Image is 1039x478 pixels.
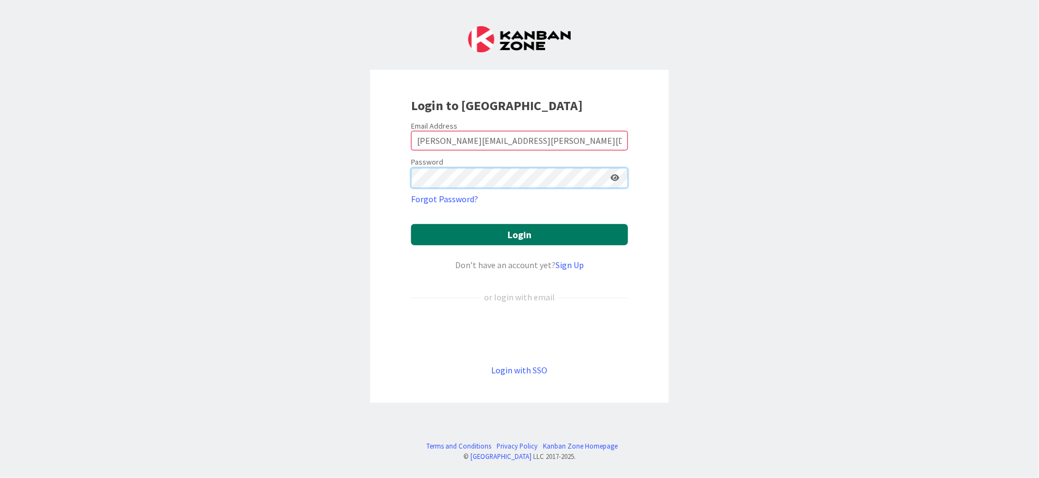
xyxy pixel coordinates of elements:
[411,156,443,168] label: Password
[411,121,457,131] label: Email Address
[411,97,583,114] b: Login to [GEOGRAPHIC_DATA]
[411,192,478,205] a: Forgot Password?
[411,258,628,271] div: Don’t have an account yet?
[497,441,538,451] a: Privacy Policy
[406,322,633,346] iframe: Sign in with Google Button
[543,441,618,451] a: Kanban Zone Homepage
[421,451,618,462] div: © LLC 2017- 2025 .
[470,452,531,461] a: [GEOGRAPHIC_DATA]
[468,26,571,52] img: Kanban Zone
[555,259,584,270] a: Sign Up
[481,291,558,304] div: or login with email
[427,441,492,451] a: Terms and Conditions
[411,224,628,245] button: Login
[492,365,548,376] a: Login with SSO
